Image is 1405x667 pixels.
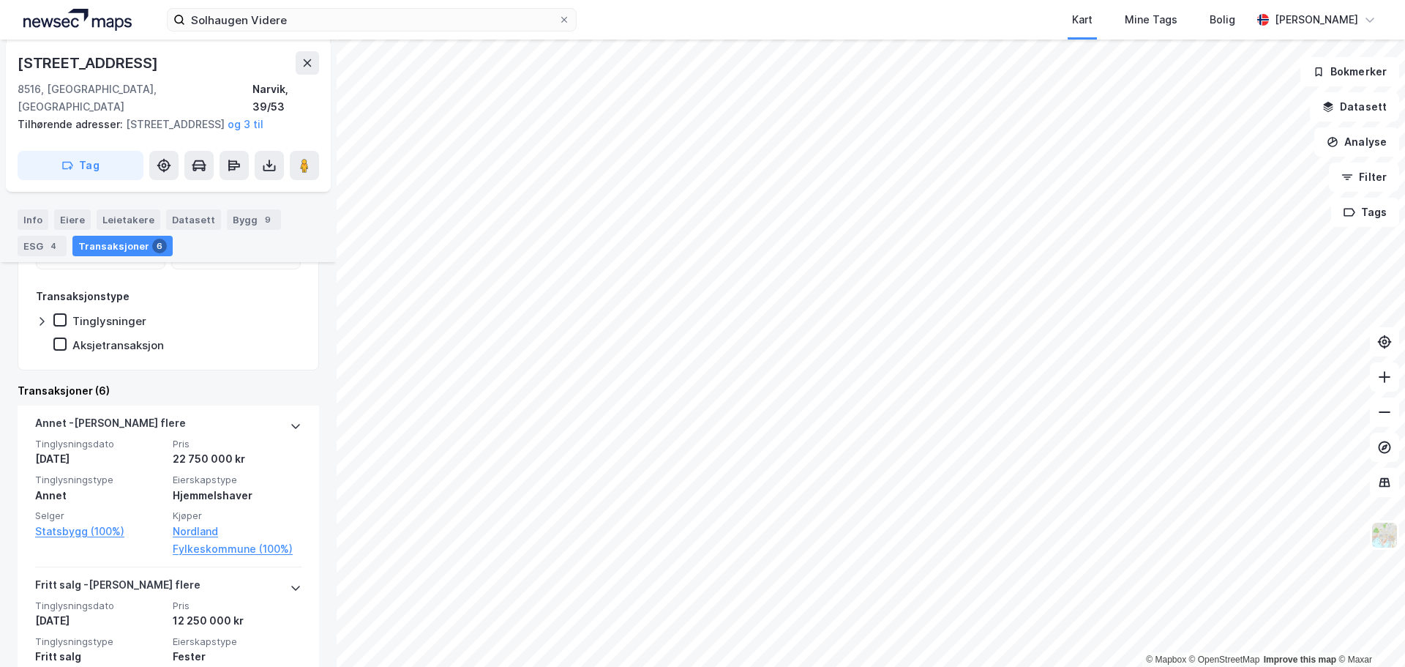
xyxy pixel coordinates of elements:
[1332,597,1405,667] div: Kontrollprogram for chat
[35,474,164,486] span: Tinglysningstype
[18,382,319,400] div: Transaksjoner (6)
[35,523,164,540] a: Statsbygg (100%)
[35,648,164,666] div: Fritt salg
[185,9,558,31] input: Søk på adresse, matrikkel, gårdeiere, leietakere eller personer
[173,612,301,630] div: 12 250 000 kr
[1331,198,1399,227] button: Tags
[72,314,146,328] div: Tinglysninger
[54,209,91,230] div: Eiere
[23,9,132,31] img: logo.a4113a55bc3d86da70a041830d287a7e.svg
[18,236,67,256] div: ESG
[227,209,281,230] div: Bygg
[35,450,164,468] div: [DATE]
[173,438,301,450] span: Pris
[35,510,164,522] span: Selger
[173,474,301,486] span: Eierskapstype
[35,414,186,438] div: Annet - [PERSON_NAME] flere
[35,600,164,612] span: Tinglysningsdato
[261,212,275,227] div: 9
[18,81,252,116] div: 8516, [GEOGRAPHIC_DATA], [GEOGRAPHIC_DATA]
[173,600,301,612] span: Pris
[1332,597,1405,667] iframe: Chat Widget
[18,116,307,133] div: [STREET_ADDRESS]
[173,510,301,522] span: Kjøper
[252,81,319,116] div: Narvik, 39/53
[1329,163,1399,192] button: Filter
[1125,11,1177,29] div: Mine Tags
[173,487,301,504] div: Hjemmelshaver
[1371,521,1398,549] img: Z
[1146,655,1186,665] a: Mapbox
[173,523,301,558] a: Nordland Fylkeskommune (100%)
[18,118,126,130] span: Tilhørende adresser:
[1275,11,1358,29] div: [PERSON_NAME]
[18,209,48,230] div: Info
[1072,11,1093,29] div: Kart
[1210,11,1235,29] div: Bolig
[72,338,164,352] div: Aksjetransaksjon
[173,636,301,648] span: Eierskapstype
[18,151,143,180] button: Tag
[46,239,61,253] div: 4
[1314,127,1399,157] button: Analyse
[173,648,301,666] div: Fester
[97,209,160,230] div: Leietakere
[35,612,164,630] div: [DATE]
[1300,57,1399,86] button: Bokmerker
[1310,92,1399,122] button: Datasett
[35,576,201,600] div: Fritt salg - [PERSON_NAME] flere
[1189,655,1260,665] a: OpenStreetMap
[35,438,164,450] span: Tinglysningsdato
[36,288,130,305] div: Transaksjonstype
[173,450,301,468] div: 22 750 000 kr
[1264,655,1336,665] a: Improve this map
[72,236,173,256] div: Transaksjoner
[166,209,221,230] div: Datasett
[35,487,164,504] div: Annet
[152,239,167,253] div: 6
[18,51,161,75] div: [STREET_ADDRESS]
[35,636,164,648] span: Tinglysningstype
